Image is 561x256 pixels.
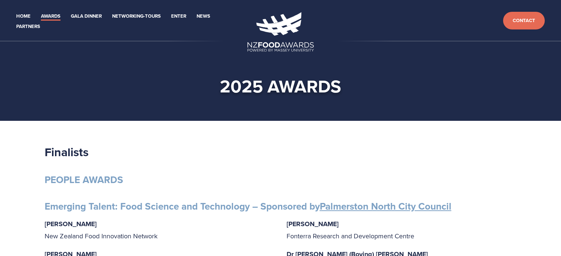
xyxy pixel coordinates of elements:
strong: [PERSON_NAME] [45,219,97,229]
strong: [PERSON_NAME] [287,219,339,229]
p: New Zealand Food Innovation Network [45,218,275,242]
h1: 2025 awards [56,75,505,97]
a: Gala Dinner [71,12,102,21]
strong: Finalists [45,143,89,161]
a: News [197,12,210,21]
a: Contact [503,12,545,30]
a: Networking-Tours [112,12,161,21]
a: Awards [41,12,60,21]
a: Enter [171,12,186,21]
strong: Emerging Talent: Food Science and Technology – Sponsored by [45,199,451,213]
strong: PEOPLE AWARDS [45,173,123,187]
a: Partners [16,22,40,31]
a: Palmerston North City Council [320,199,451,213]
a: Home [16,12,31,21]
p: Fonterra Research and Development Centre [287,218,517,242]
